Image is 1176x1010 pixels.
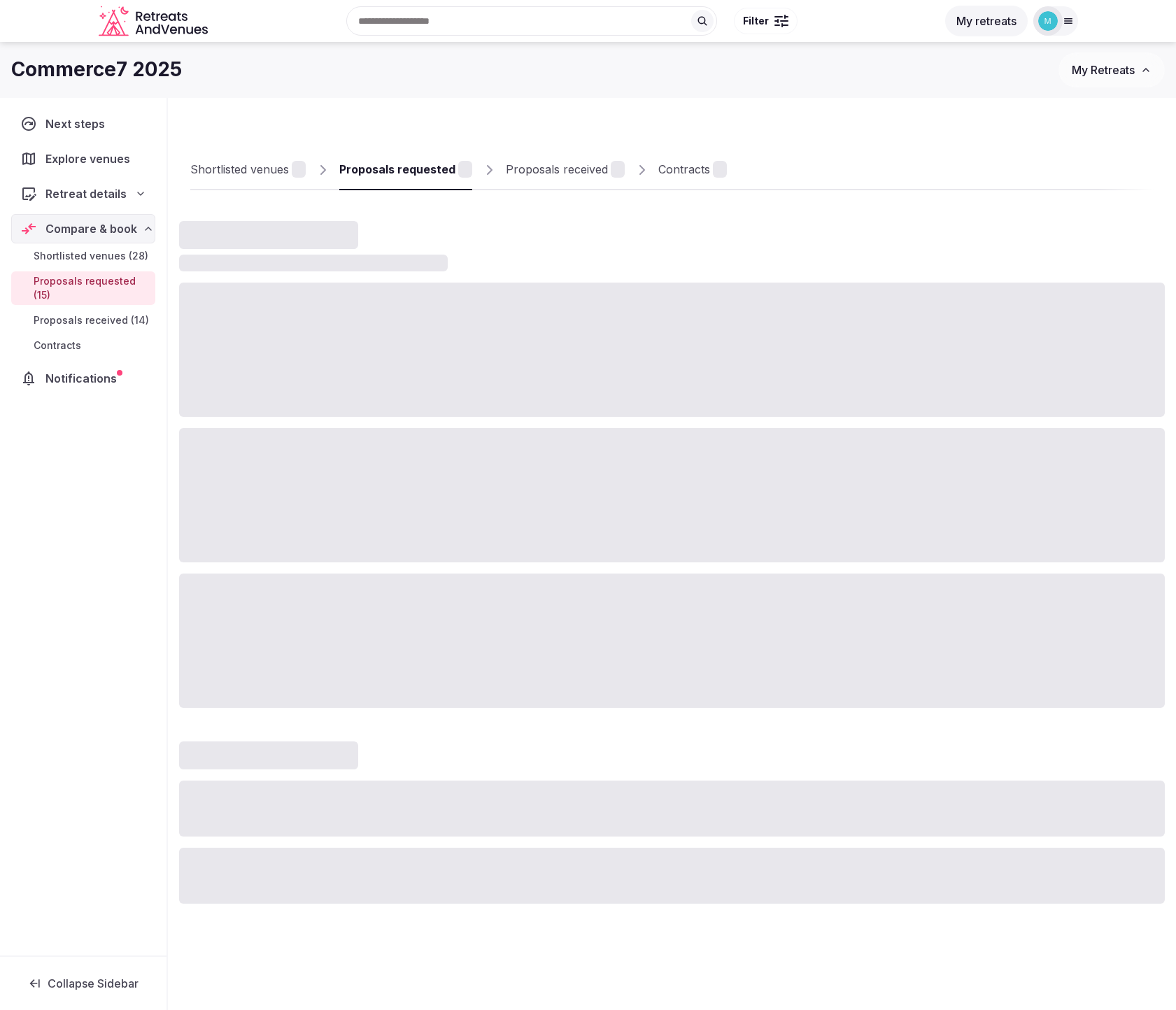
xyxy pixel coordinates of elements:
a: Proposals requested [339,150,472,190]
span: Compare & book [45,220,137,237]
span: Filter [743,14,769,28]
button: My Retreats [1058,52,1165,87]
a: Shortlisted venues (28) [11,246,155,266]
span: Collapse Sidebar [48,976,139,990]
div: Shortlisted venues [190,161,289,178]
a: Proposals requested (15) [11,271,155,305]
span: Next steps [45,115,111,132]
a: Notifications [11,364,155,393]
span: My Retreats [1072,63,1135,77]
span: Shortlisted venues (28) [34,249,148,263]
img: michael.ofarrell [1038,11,1058,31]
a: Proposals received (14) [11,311,155,330]
span: Notifications [45,370,122,387]
svg: Retreats and Venues company logo [99,6,211,37]
span: Proposals requested (15) [34,274,150,302]
span: Proposals received (14) [34,313,149,327]
a: Next steps [11,109,155,138]
button: Collapse Sidebar [11,968,155,999]
button: My retreats [945,6,1028,36]
a: Contracts [11,336,155,355]
a: My retreats [945,14,1028,28]
a: Visit the homepage [99,6,211,37]
div: Contracts [658,161,710,178]
a: Explore venues [11,144,155,173]
div: Proposals requested [339,161,455,178]
a: Contracts [658,150,727,190]
span: Contracts [34,339,81,353]
span: Retreat details [45,185,127,202]
a: Proposals received [506,150,625,190]
a: Shortlisted venues [190,150,306,190]
div: Proposals received [506,161,608,178]
h1: Commerce7 2025 [11,56,182,83]
button: Filter [734,8,798,34]
span: Explore venues [45,150,136,167]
